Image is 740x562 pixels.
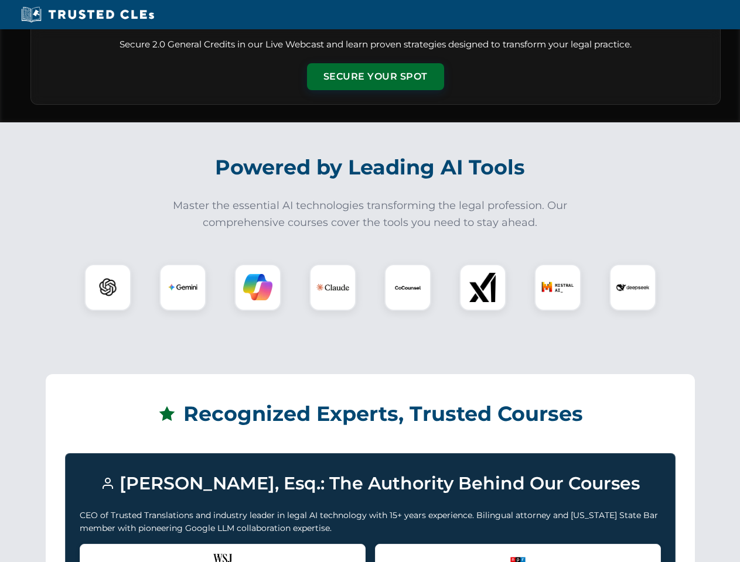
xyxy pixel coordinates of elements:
p: Secure 2.0 General Credits in our Live Webcast and learn proven strategies designed to transform ... [45,38,706,52]
div: ChatGPT [84,264,131,311]
div: xAI [459,264,506,311]
img: Gemini Logo [168,273,197,302]
div: Copilot [234,264,281,311]
p: CEO of Trusted Translations and industry leader in legal AI technology with 15+ years experience.... [80,509,661,535]
img: Mistral AI Logo [541,271,574,304]
div: Claude [309,264,356,311]
div: Mistral AI [534,264,581,311]
div: CoCounsel [384,264,431,311]
h2: Powered by Leading AI Tools [46,147,695,188]
h2: Recognized Experts, Trusted Courses [65,393,676,434]
h3: [PERSON_NAME], Esq.: The Authority Behind Our Courses [80,468,661,499]
img: xAI Logo [468,273,497,302]
img: Trusted CLEs [18,6,158,23]
img: DeepSeek Logo [616,271,649,304]
img: Copilot Logo [243,273,272,302]
p: Master the essential AI technologies transforming the legal profession. Our comprehensive courses... [165,197,575,231]
img: ChatGPT Logo [91,270,125,304]
button: Secure Your Spot [307,63,444,90]
div: Gemini [159,264,206,311]
div: DeepSeek [609,264,656,311]
img: Claude Logo [316,271,349,304]
img: CoCounsel Logo [393,273,422,302]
